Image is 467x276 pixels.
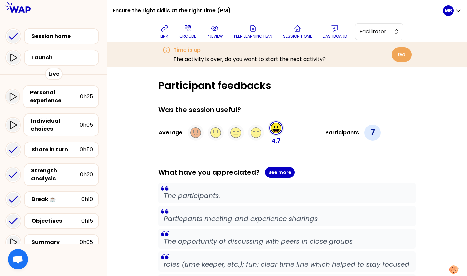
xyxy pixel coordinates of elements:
[31,195,81,203] div: Break ☕️
[164,260,410,269] p: roles (time keeper, etc.); fun; clear time line which helped to stay focused
[445,7,452,14] p: MB
[31,146,80,154] div: Share in turn
[31,167,80,183] div: Strength analysis
[31,54,96,62] div: Launch
[392,47,412,62] button: Go
[265,167,295,178] button: See more
[177,21,199,42] button: QRCODE
[80,171,93,179] div: 0h20
[81,195,93,203] div: 0h10
[359,28,390,36] span: Facilitator
[370,127,375,138] p: 7
[443,5,462,16] button: MB
[207,34,223,39] p: preview
[158,105,416,114] div: Was the session useful?
[31,238,80,246] div: Summary
[81,217,93,225] div: 0h15
[31,217,81,225] div: Objectives
[8,249,28,269] div: Ouvrir le chat
[164,214,410,223] p: Particpants meeting and experience sharings
[325,129,359,137] h3: Participants
[31,32,96,40] div: Session home
[164,237,410,246] p: The opportunity of discussing with peers in close groups
[283,34,312,39] p: Session home
[173,46,326,54] h3: Time is up
[234,34,272,39] p: Peer learning plan
[231,21,275,42] button: Peer learning plan
[31,117,80,133] div: Individual choices
[80,93,93,101] div: 0h25
[158,21,171,42] button: link
[280,21,315,42] button: Session home
[158,80,416,92] h1: Participant feedbacks
[80,121,93,129] div: 0h05
[179,34,196,39] p: QRCODE
[173,55,326,63] p: The activity is over, do you want to start the next activity?
[355,23,403,40] button: Facilitator
[204,21,226,42] button: preview
[323,34,347,39] p: Dashboard
[159,129,182,137] h3: Average
[80,146,93,154] div: 0h50
[80,238,93,246] div: 0h05
[272,136,281,145] p: 4.7
[320,21,350,42] button: Dashboard
[158,167,416,178] div: What have you appreciated?
[30,89,80,105] div: Personal experience
[160,34,168,39] p: link
[45,68,63,80] div: Live
[164,191,410,200] p: The participants.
